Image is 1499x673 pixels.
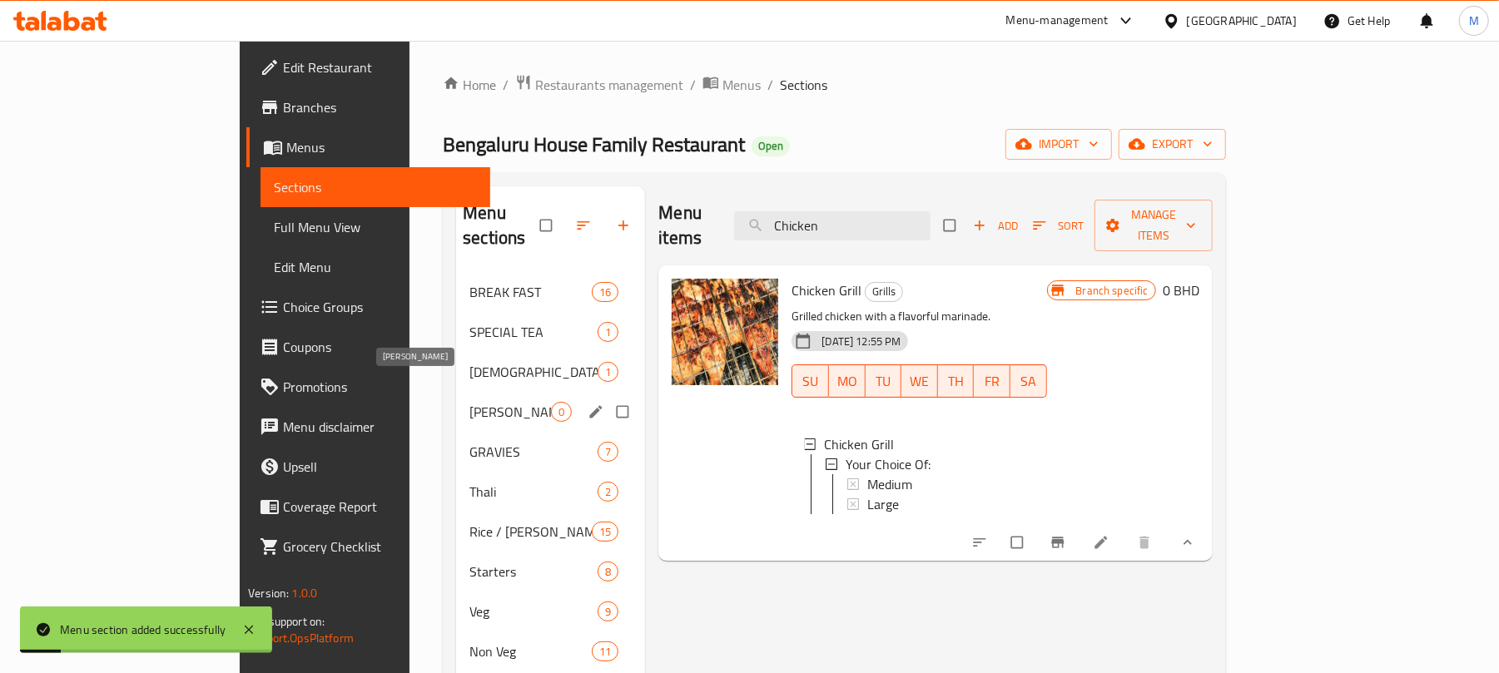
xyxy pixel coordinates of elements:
span: Sections [274,177,477,197]
a: Menus [702,74,761,96]
span: Choice Groups [283,297,477,317]
div: Rice / Biriyani [469,522,592,542]
span: Large [867,494,899,514]
div: items [598,482,618,502]
button: import [1005,129,1112,160]
svg: Show Choices [1179,534,1196,551]
span: 9 [598,604,618,620]
span: Select section [934,210,969,241]
nav: breadcrumb [443,74,1226,96]
span: Select to update [1001,527,1036,558]
button: delete [1126,524,1166,561]
button: TU [866,364,902,398]
button: Branch-specific-item [1040,524,1080,561]
span: Edit Menu [274,257,477,277]
span: Upsell [283,457,477,477]
span: 7 [598,444,618,460]
span: Coverage Report [283,497,477,517]
div: items [598,442,618,462]
a: Choice Groups [246,287,490,327]
span: Veg [469,601,598,621]
div: items [592,522,618,542]
span: 16 [593,285,618,300]
span: Chicken Grill [824,434,894,454]
span: SA [1017,369,1040,393]
div: items [598,362,618,382]
button: SU [792,364,829,398]
a: Promotions [246,367,490,407]
span: TH [945,369,968,393]
span: TU [872,369,896,393]
span: Edit Restaurant [283,57,477,77]
span: Version: [248,582,289,604]
span: Coupons [283,337,477,357]
a: Edit Restaurant [246,47,490,87]
span: Select all sections [530,210,565,241]
h2: Menu items [658,200,713,250]
button: edit [585,401,610,423]
span: 1 [598,364,618,380]
span: export [1132,134,1213,155]
div: items [598,601,618,621]
span: Branches [283,97,477,117]
div: Veg9 [456,591,645,631]
div: [DEMOGRAPHIC_DATA] COMBO KIT1 [456,352,645,392]
span: Menus [722,75,761,95]
span: Add [973,216,1018,235]
a: Sections [261,167,490,207]
span: SU [799,369,822,393]
span: 2 [598,484,618,500]
button: TH [938,364,975,398]
h6: 0 BHD [1163,279,1199,302]
div: items [592,641,618,661]
div: items [551,402,572,422]
button: export [1119,129,1226,160]
span: Promotions [283,377,477,397]
div: IFTAR COMBO KIT [469,362,598,382]
span: 15 [593,524,618,540]
span: SPECIAL TEA [469,322,598,342]
span: [PERSON_NAME] [469,402,551,422]
span: FR [980,369,1004,393]
button: Add [969,213,1022,239]
span: Sections [780,75,827,95]
span: Bengaluru House Family Restaurant [443,126,745,163]
div: Grills [865,282,903,302]
span: WE [908,369,931,393]
span: [DEMOGRAPHIC_DATA] COMBO KIT [469,362,598,382]
div: [PERSON_NAME]0edit [456,392,645,432]
div: Rice / [PERSON_NAME]15 [456,512,645,552]
span: BREAK FAST [469,282,592,302]
span: 1.0.0 [292,582,318,604]
li: / [767,75,773,95]
span: Menu disclaimer [283,417,477,437]
span: Sort items [1022,213,1094,239]
button: sort-choices [961,524,1001,561]
span: Thali [469,482,598,502]
p: Grilled chicken with a flavorful marinade. [792,306,1046,327]
li: / [690,75,696,95]
span: 8 [598,564,618,580]
span: Full Menu View [274,217,477,237]
button: MO [829,364,866,398]
a: Menu disclaimer [246,407,490,447]
span: MO [836,369,859,393]
span: Grocery Checklist [283,537,477,557]
button: Add section [605,207,645,244]
span: 11 [593,644,618,660]
span: Restaurants management [535,75,683,95]
span: [DATE] 12:55 PM [815,334,907,349]
input: search [734,211,931,240]
div: GRAVIES [469,442,598,462]
li: / [503,75,509,95]
span: Medium [867,474,912,494]
a: Edit menu item [1093,534,1113,551]
button: show more [1166,524,1206,561]
div: items [592,282,618,302]
span: Manage items [1108,205,1199,246]
div: [GEOGRAPHIC_DATA] [1187,12,1297,30]
button: WE [901,364,938,398]
span: Your Choice Of: [846,454,931,474]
